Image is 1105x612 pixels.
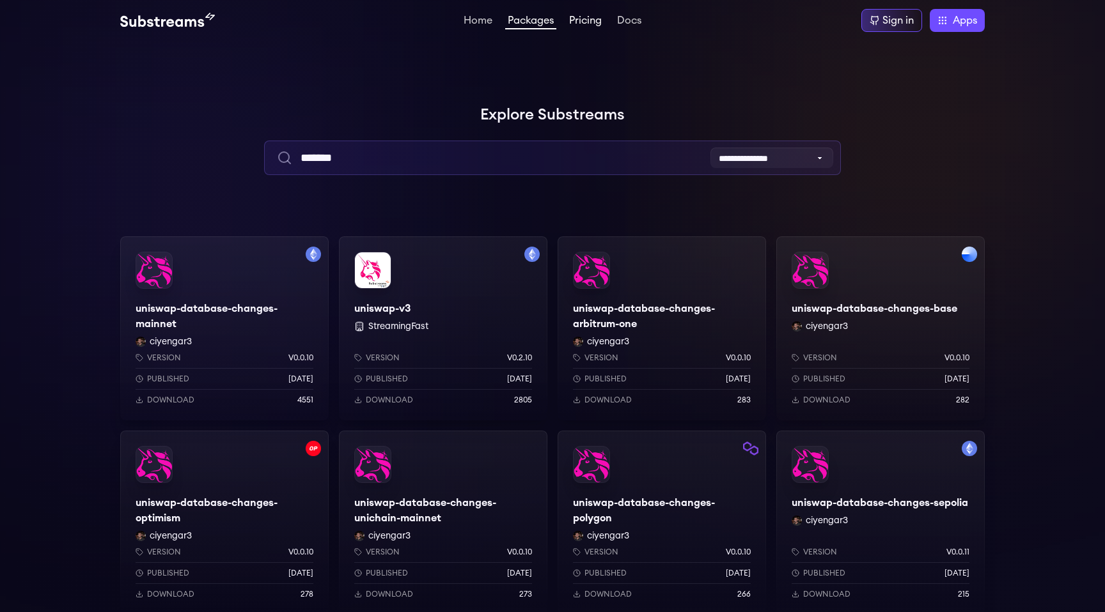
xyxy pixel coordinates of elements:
[507,353,532,363] p: v0.2.10
[944,374,969,384] p: [DATE]
[150,530,192,542] button: ciyengar3
[882,13,914,28] div: Sign in
[366,374,408,384] p: Published
[461,15,495,28] a: Home
[120,102,985,128] h1: Explore Substreams
[737,589,751,599] p: 266
[507,568,532,578] p: [DATE]
[368,530,411,542] button: ciyengar3
[150,335,192,348] button: ciyengar3
[301,589,313,599] p: 278
[288,547,313,557] p: v0.0.10
[726,568,751,578] p: [DATE]
[558,236,766,420] a: uniswap-database-changes-arbitrum-oneuniswap-database-changes-arbitrum-oneciyengar3 ciyengar3Vers...
[803,589,850,599] p: Download
[803,395,850,405] p: Download
[288,374,313,384] p: [DATE]
[944,353,969,363] p: v0.0.10
[366,547,400,557] p: Version
[584,568,627,578] p: Published
[120,13,215,28] img: Substream's logo
[147,589,194,599] p: Download
[147,568,189,578] p: Published
[306,441,321,456] img: Filter by optimism network
[962,247,977,262] img: Filter by base network
[306,247,321,262] img: Filter by mainnet network
[726,374,751,384] p: [DATE]
[803,547,837,557] p: Version
[737,395,751,405] p: 283
[803,568,845,578] p: Published
[584,589,632,599] p: Download
[339,236,547,420] a: Filter by mainnet networkuniswap-v3uniswap-v3 StreamingFastVersionv0.2.10Published[DATE]Download2805
[584,374,627,384] p: Published
[147,395,194,405] p: Download
[147,547,181,557] p: Version
[803,374,845,384] p: Published
[505,15,556,29] a: Packages
[946,547,969,557] p: v0.0.11
[587,530,629,542] button: ciyengar3
[584,353,618,363] p: Version
[726,547,751,557] p: v0.0.10
[366,353,400,363] p: Version
[519,589,532,599] p: 273
[368,320,428,333] button: StreamingFast
[120,236,329,420] a: Filter by mainnet networkuniswap-database-changes-mainnetuniswap-database-changes-mainnetciyengar...
[958,589,969,599] p: 215
[297,395,313,405] p: 4551
[366,589,413,599] p: Download
[288,353,313,363] p: v0.0.10
[584,395,632,405] p: Download
[567,15,604,28] a: Pricing
[806,320,848,333] button: ciyengar3
[147,374,189,384] p: Published
[366,395,413,405] p: Download
[587,335,629,348] button: ciyengar3
[944,568,969,578] p: [DATE]
[615,15,644,28] a: Docs
[861,9,922,32] a: Sign in
[507,547,532,557] p: v0.0.10
[956,395,969,405] p: 282
[953,13,977,28] span: Apps
[776,236,985,420] a: Filter by base networkuniswap-database-changes-baseuniswap-database-changes-baseciyengar3 ciyenga...
[743,441,758,456] img: Filter by polygon network
[726,353,751,363] p: v0.0.10
[803,353,837,363] p: Version
[147,353,181,363] p: Version
[514,395,532,405] p: 2805
[584,547,618,557] p: Version
[806,514,848,527] button: ciyengar3
[366,568,408,578] p: Published
[524,247,540,262] img: Filter by mainnet network
[288,568,313,578] p: [DATE]
[962,441,977,456] img: Filter by sepolia network
[507,374,532,384] p: [DATE]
